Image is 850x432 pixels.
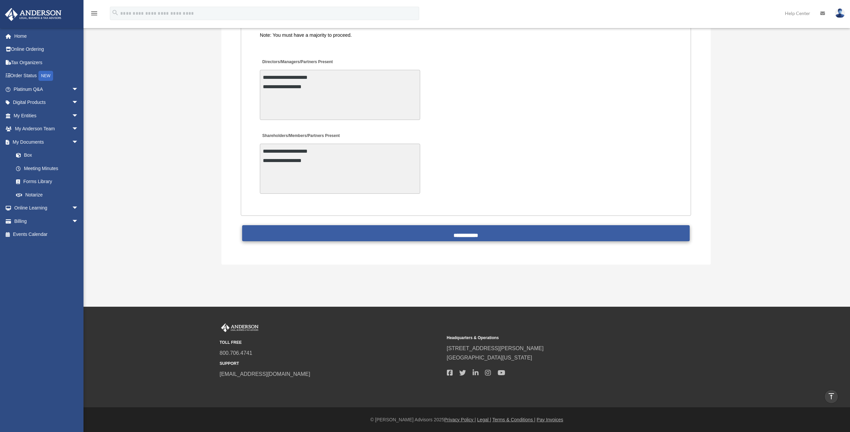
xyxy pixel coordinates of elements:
div: NEW [38,71,53,81]
a: Events Calendar [5,228,89,241]
small: TOLL FREE [220,339,442,346]
img: Anderson Advisors Platinum Portal [220,323,260,332]
a: Notarize [9,188,89,201]
a: [EMAIL_ADDRESS][DOMAIN_NAME] [220,371,310,377]
span: arrow_drop_down [72,135,85,149]
a: Forms Library [9,175,89,188]
img: User Pic [835,8,845,18]
a: Meeting Minutes [9,162,85,175]
a: Online Learningarrow_drop_down [5,201,89,215]
a: Privacy Policy | [444,417,476,422]
label: Directors/Managers/Partners Present [260,58,335,67]
a: Platinum Q&Aarrow_drop_down [5,83,89,96]
a: 800.706.4741 [220,350,252,356]
a: My Documentsarrow_drop_down [5,135,89,149]
label: Shareholders/Members/Partners Present [260,131,341,140]
small: SUPPORT [220,360,442,367]
a: Home [5,29,89,43]
span: arrow_drop_down [72,109,85,123]
a: menu [90,12,98,17]
a: Box [9,149,89,162]
span: arrow_drop_down [72,83,85,96]
a: [STREET_ADDRESS][PERSON_NAME] [447,345,544,351]
a: Digital Productsarrow_drop_down [5,96,89,109]
span: arrow_drop_down [72,214,85,228]
span: arrow_drop_down [72,96,85,110]
a: Terms & Conditions | [492,417,535,422]
a: Billingarrow_drop_down [5,214,89,228]
a: Tax Organizers [5,56,89,69]
span: arrow_drop_down [72,201,85,215]
a: My Anderson Teamarrow_drop_down [5,122,89,136]
small: Headquarters & Operations [447,334,669,341]
i: menu [90,9,98,17]
a: vertical_align_top [824,390,838,404]
i: vertical_align_top [827,392,835,400]
i: search [112,9,119,16]
a: Pay Invoices [537,417,563,422]
a: My Entitiesarrow_drop_down [5,109,89,122]
a: [GEOGRAPHIC_DATA][US_STATE] [447,355,532,361]
a: Legal | [477,417,491,422]
span: Note: You must have a majority to proceed. [260,32,352,38]
a: Order StatusNEW [5,69,89,83]
img: Anderson Advisors Platinum Portal [3,8,63,21]
a: Online Ordering [5,43,89,56]
span: arrow_drop_down [72,122,85,136]
div: © [PERSON_NAME] Advisors 2025 [83,416,850,424]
